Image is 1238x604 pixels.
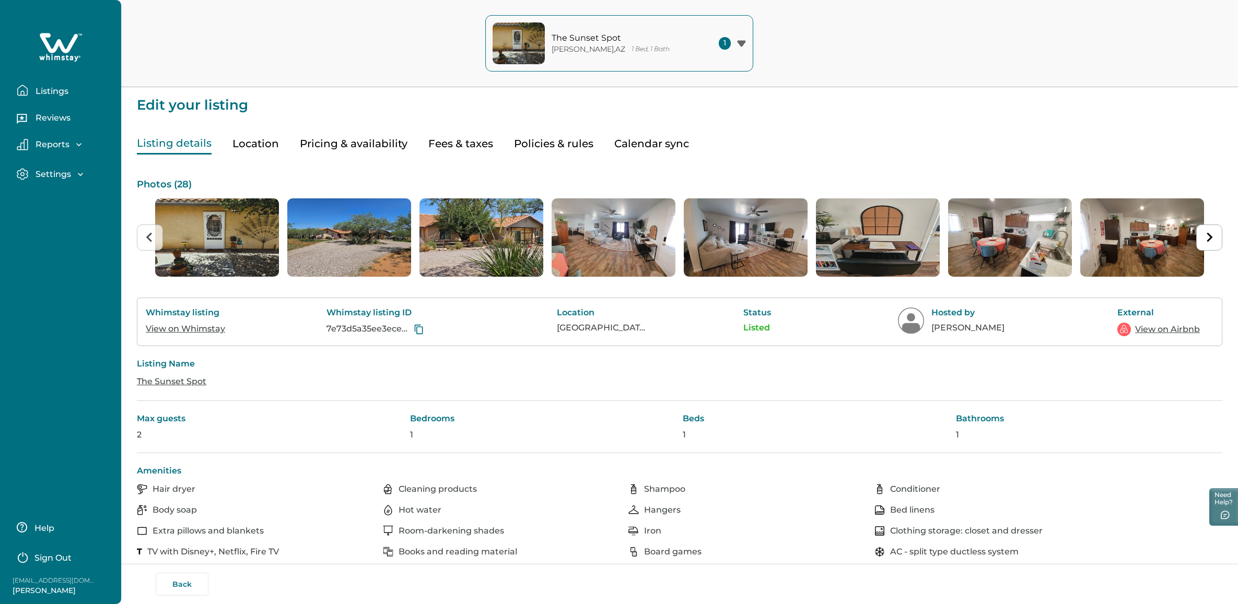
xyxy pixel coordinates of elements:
p: 1 Bed, 1 Bath [632,45,670,53]
button: Back [156,573,208,596]
p: Body soap [153,505,197,515]
p: [PERSON_NAME] [13,586,96,596]
p: Whimstay listing [146,307,229,318]
li: 2 of 28 [287,198,411,277]
p: 2 [137,430,404,440]
p: T [137,547,142,557]
p: Amenities [137,466,1222,476]
button: Sign Out [17,546,109,567]
img: amenity-icon [874,547,885,557]
button: Pricing & availability [300,133,407,155]
p: Reviews [32,113,71,123]
img: amenity-icon [874,484,885,494]
p: 1 [956,430,1223,440]
p: Whimstay listing ID [326,307,460,318]
p: Edit your listing [137,87,1222,112]
p: TV with Disney+, Netflix, Fire TV [147,547,279,557]
p: Extra pillows and blankets [153,526,264,536]
button: Settings [17,168,113,180]
p: [GEOGRAPHIC_DATA], [GEOGRAPHIC_DATA], [GEOGRAPHIC_DATA] [557,323,646,333]
button: Fees & taxes [428,133,493,155]
img: amenity-icon [383,505,393,515]
img: list-photos [1080,198,1204,277]
p: Listing Name [137,359,1222,369]
p: Board games [644,547,702,557]
p: Settings [32,169,71,180]
li: 6 of 28 [816,198,940,277]
p: Cleaning products [399,484,477,494]
p: Help [31,523,54,534]
p: Location [557,307,646,318]
p: Status [743,307,801,318]
p: Conditioner [890,484,940,494]
button: Calendar sync [614,133,689,155]
p: Bedrooms [410,413,677,424]
img: list-photos [816,198,940,277]
p: Bed linens [890,505,935,515]
p: Books and reading material [399,547,517,557]
p: Hangers [644,505,681,515]
li: 7 of 28 [948,198,1072,277]
button: Reports [17,139,113,150]
a: View on Airbnb [1135,323,1200,336]
img: amenity-icon [383,526,393,536]
p: 1 [683,430,950,440]
img: amenity-icon [874,526,885,536]
img: amenity-icon [628,526,639,536]
span: 1 [719,37,731,50]
p: Hot water [399,505,441,515]
img: amenity-icon [628,505,639,515]
p: Beds [683,413,950,424]
button: Policies & rules [514,133,593,155]
a: The Sunset Spot [137,376,206,386]
img: amenity-icon [137,526,147,536]
img: list-photos [948,198,1072,277]
img: amenity-icon [874,505,885,515]
p: Hosted by [931,307,1020,318]
img: list-photos [684,198,808,277]
p: Shampoo [644,484,685,494]
p: Max guests [137,413,404,424]
p: [EMAIL_ADDRESS][DOMAIN_NAME] [13,575,96,586]
p: 7e73d5a35ee3ece574579a898cb32fe8 [326,324,412,334]
li: 4 of 28 [552,198,675,277]
button: Listings [17,80,113,101]
button: Reviews [17,109,113,130]
img: amenity-icon [628,484,639,494]
img: amenity-icon [383,547,393,557]
a: View on Whimstay [146,324,225,334]
p: Hair dryer [153,484,195,494]
p: [PERSON_NAME] , AZ [552,45,625,54]
img: list-photos [287,198,411,277]
button: Help [17,517,109,538]
button: Next slide [1196,224,1222,251]
img: amenity-icon [137,505,147,515]
img: amenity-icon [137,484,147,494]
li: 8 of 28 [1080,198,1204,277]
p: Listed [743,323,801,333]
img: list-photos [419,198,543,277]
button: property-coverThe Sunset Spot[PERSON_NAME],AZ1 Bed, 1 Bath1 [485,15,753,72]
img: property-cover [493,22,545,64]
p: Reports [32,139,69,150]
img: amenity-icon [628,547,639,557]
p: The Sunset Spot [552,33,693,43]
p: Clothing storage: closet and dresser [890,526,1043,536]
p: AC - split type ductless system [890,547,1019,557]
p: [PERSON_NAME] [931,323,1020,333]
p: Iron [644,526,661,536]
button: Listing details [137,133,212,155]
li: 3 of 28 [419,198,543,277]
button: Location [232,133,279,155]
p: External [1117,307,1201,318]
p: Room-darkening shades [399,526,504,536]
button: Previous slide [137,224,163,251]
p: Sign Out [34,553,72,563]
li: 5 of 28 [684,198,808,277]
p: Listings [32,86,68,97]
p: 1 [410,430,677,440]
img: amenity-icon [383,484,393,494]
img: list-photos [155,198,279,277]
li: 1 of 28 [155,198,279,277]
img: list-photos [552,198,675,277]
